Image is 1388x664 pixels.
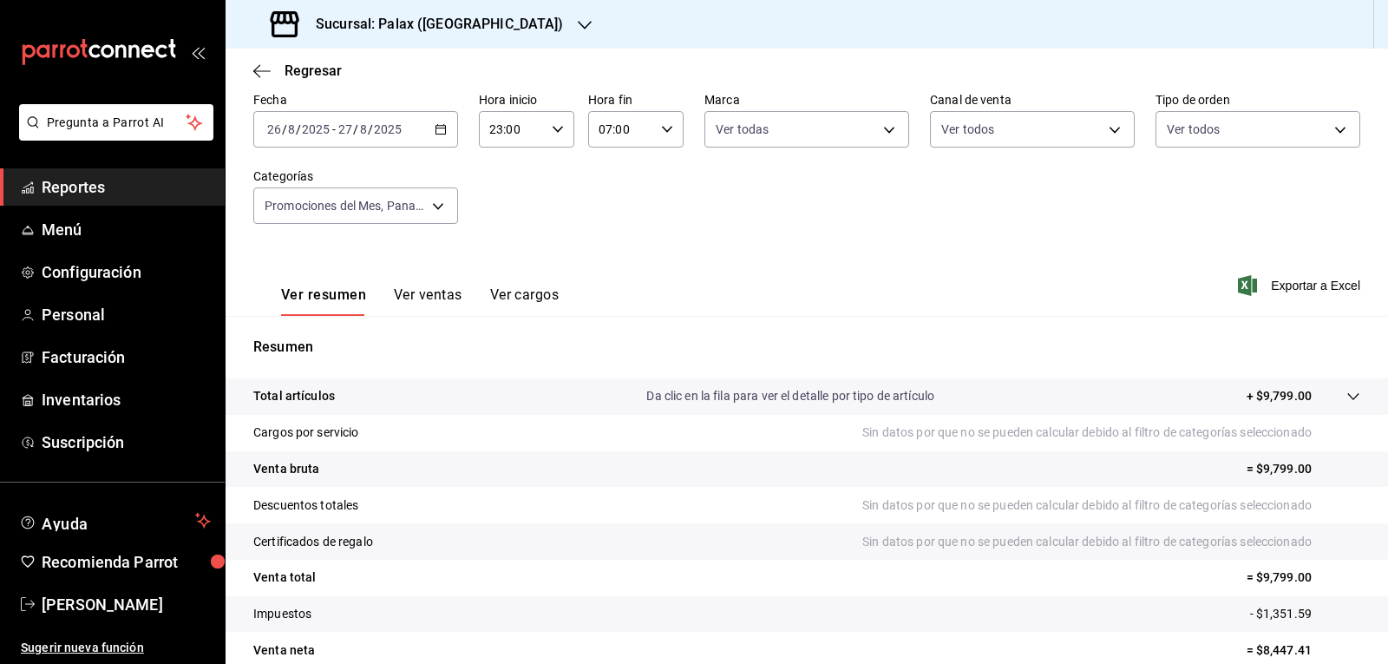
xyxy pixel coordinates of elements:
p: Impuestos [253,605,311,623]
p: Descuentos totales [253,496,358,515]
p: - $1,351.59 [1250,605,1360,623]
input: ---- [301,122,331,136]
span: Menú [42,218,211,241]
span: [PERSON_NAME] [42,593,211,616]
p: Venta bruta [253,460,319,478]
p: Total artículos [253,387,335,405]
input: -- [287,122,296,136]
span: / [296,122,301,136]
span: Ver todas [716,121,769,138]
span: Pregunta a Parrot AI [47,114,187,132]
input: -- [337,122,353,136]
p: = $8,447.41 [1247,641,1360,660]
label: Categorías [253,170,458,182]
span: Configuración [42,260,211,284]
p: + $9,799.00 [1247,387,1312,405]
span: Sugerir nueva función [21,639,211,657]
label: Canal de venta [930,94,1135,106]
span: Facturación [42,345,211,369]
button: Regresar [253,62,342,79]
p: Cargos por servicio [253,424,359,442]
input: ---- [373,122,403,136]
p: Venta neta [253,641,315,660]
p: Certificados de regalo [253,533,373,551]
span: - [332,122,336,136]
span: Recomienda Parrot [42,550,211,574]
label: Hora inicio [479,94,574,106]
span: Regresar [285,62,342,79]
button: Ver resumen [281,286,366,316]
span: / [368,122,373,136]
p: Venta total [253,569,316,587]
span: Ver todos [1167,121,1220,138]
label: Fecha [253,94,458,106]
span: Personal [42,303,211,326]
button: Pregunta a Parrot AI [19,104,213,141]
p: = $9,799.00 [1247,569,1360,587]
input: -- [266,122,282,136]
p: Resumen [253,337,1360,358]
span: / [282,122,287,136]
p: Sin datos por que no se pueden calcular debido al filtro de categorías seleccionado [862,424,1360,442]
label: Marca [704,94,909,106]
button: Exportar a Excel [1241,275,1360,296]
label: Hora fin [588,94,684,106]
p: Da clic en la fila para ver el detalle por tipo de artículo [646,387,934,405]
span: Ayuda [42,510,188,531]
p: Sin datos por que no se pueden calcular debido al filtro de categorías seleccionado [862,496,1360,515]
button: Ver ventas [394,286,462,316]
button: Ver cargos [490,286,560,316]
label: Tipo de orden [1156,94,1360,106]
span: Reportes [42,175,211,199]
span: Suscripción [42,431,211,454]
span: / [353,122,358,136]
div: navigation tabs [281,286,559,316]
span: Inventarios [42,388,211,411]
p: = $9,799.00 [1247,460,1360,478]
span: Promociones del Mes, Panaderia, Nuestra Especialidad, Del Bar, Bebidas., Antojitos Mexicanos., Pa... [265,197,426,214]
button: open_drawer_menu [191,45,205,59]
h3: Sucursal: Palax ([GEOGRAPHIC_DATA]) [302,14,564,35]
p: Sin datos por que no se pueden calcular debido al filtro de categorías seleccionado [862,533,1360,551]
input: -- [359,122,368,136]
span: Ver todos [941,121,994,138]
a: Pregunta a Parrot AI [12,126,213,144]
